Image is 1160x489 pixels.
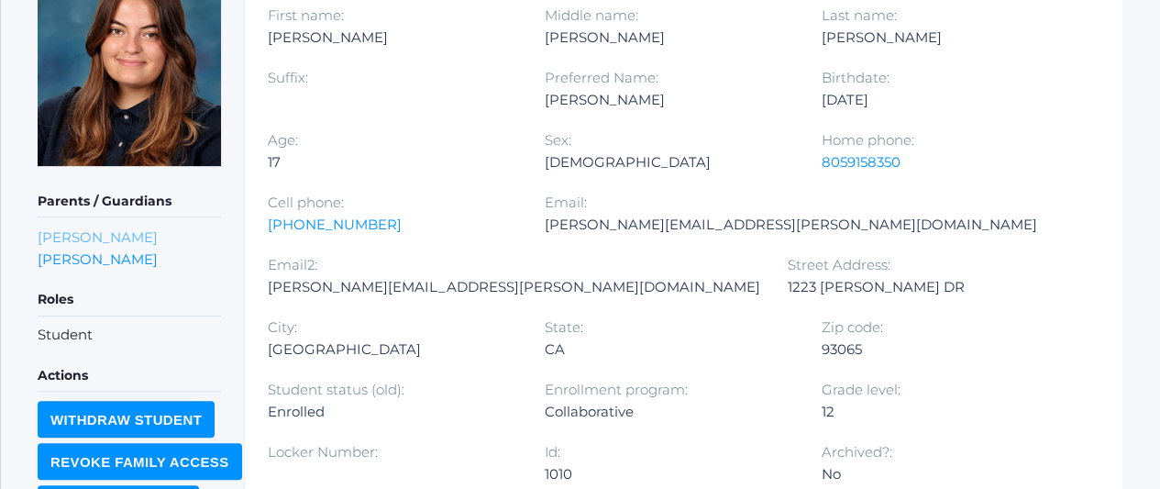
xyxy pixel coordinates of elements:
label: Grade level: [822,381,900,398]
div: No [822,463,1071,485]
label: Email2: [268,256,317,273]
label: Enrollment program: [545,381,688,398]
label: Middle name: [545,6,638,24]
label: Locker Number: [268,443,378,461]
label: Suffix: [268,69,308,86]
div: [GEOGRAPHIC_DATA] [268,339,517,361]
div: 93065 [822,339,1071,361]
label: Archived?: [822,443,892,461]
div: Enrolled [268,401,517,423]
div: [PERSON_NAME][EMAIL_ADDRESS][PERSON_NAME][DOMAIN_NAME] [268,276,760,298]
input: Revoke Family Access [38,443,242,480]
label: Last name: [822,6,897,24]
label: Age: [268,131,298,149]
h5: Actions [38,361,221,392]
div: 1223 [PERSON_NAME] DR [788,276,1037,298]
div: [PERSON_NAME] [545,27,794,49]
label: Home phone: [822,131,914,149]
h5: Parents / Guardians [38,186,221,217]
a: [PHONE_NUMBER] [268,216,402,233]
li: Student [38,325,221,346]
label: State: [545,318,583,336]
label: Zip code: [822,318,883,336]
label: Email: [545,194,587,211]
label: Birthdate: [822,69,889,86]
div: 12 [822,401,1071,423]
label: Street Address: [788,256,890,273]
input: Withdraw Student [38,401,215,438]
div: [PERSON_NAME] [822,27,1071,49]
div: [PERSON_NAME] [545,89,794,111]
div: CA [545,339,794,361]
h5: Roles [38,284,221,316]
div: 1010 [545,463,794,485]
a: 8059158350 [822,153,900,171]
label: Sex: [545,131,571,149]
label: Preferred Name: [545,69,658,86]
a: [PERSON_NAME] [38,228,158,246]
div: Collaborative [545,401,794,423]
a: [PERSON_NAME] [38,250,158,268]
div: [DATE] [822,89,1071,111]
div: 17 [268,151,517,173]
div: [DEMOGRAPHIC_DATA] [545,151,794,173]
label: Cell phone: [268,194,344,211]
label: City: [268,318,297,336]
label: Id: [545,443,560,461]
label: First name: [268,6,344,24]
div: [PERSON_NAME] [268,27,517,49]
div: [PERSON_NAME][EMAIL_ADDRESS][PERSON_NAME][DOMAIN_NAME] [545,214,1037,236]
label: Student status (old): [268,381,404,398]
